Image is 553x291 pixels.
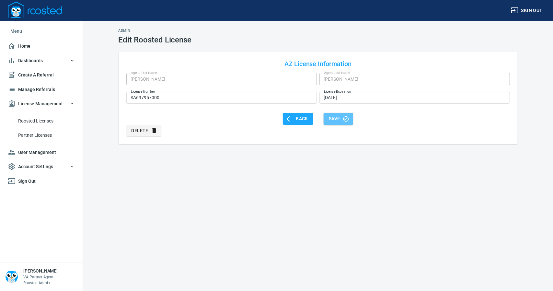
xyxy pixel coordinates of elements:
[119,35,518,44] h1: Edit Roosted License
[23,280,58,286] p: Roosted Admin
[23,274,58,280] p: VA Partner Agent
[5,159,77,174] button: Account Settings
[119,29,518,33] h2: Admin
[508,5,545,17] button: Sign out
[8,100,75,108] span: License Management
[288,115,308,123] span: Back
[5,145,77,160] a: User Management
[5,270,18,283] img: Person
[8,177,75,185] span: Sign Out
[132,127,156,135] span: Delete
[511,6,543,15] span: Sign out
[5,23,77,39] li: Menu
[8,163,75,171] span: Account Settings
[5,97,77,111] button: License Management
[5,39,77,53] a: Home
[126,125,161,137] button: Delete
[283,113,313,125] button: Back
[525,262,548,286] iframe: Chat
[8,57,75,65] span: Dashboards
[8,71,75,79] span: Create A Referral
[8,86,75,94] span: Manage Referrals
[126,60,510,68] h4: AZ License Information
[5,68,77,82] a: Create A Referral
[5,128,77,143] a: Partner Licenses
[8,148,75,157] span: User Management
[18,131,75,139] span: Partner Licenses
[8,2,62,18] img: Logo
[8,42,75,50] span: Home
[5,82,77,97] a: Manage Referrals
[5,174,77,189] a: Sign Out
[324,113,353,125] button: Save
[23,268,58,274] h6: [PERSON_NAME]
[5,114,77,128] a: Roosted Licenses
[329,115,348,123] span: Save
[5,53,77,68] button: Dashboards
[18,117,75,125] span: Roosted Licenses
